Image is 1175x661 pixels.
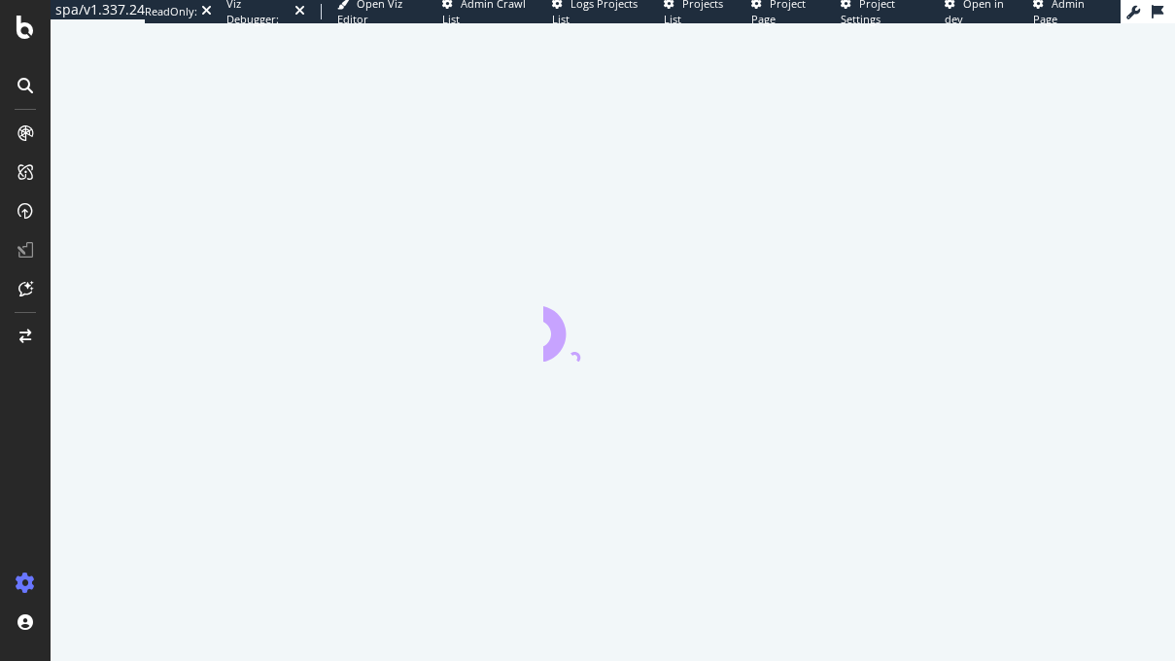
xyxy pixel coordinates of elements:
div: ReadOnly: [145,4,197,19]
div: animation [543,292,683,362]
